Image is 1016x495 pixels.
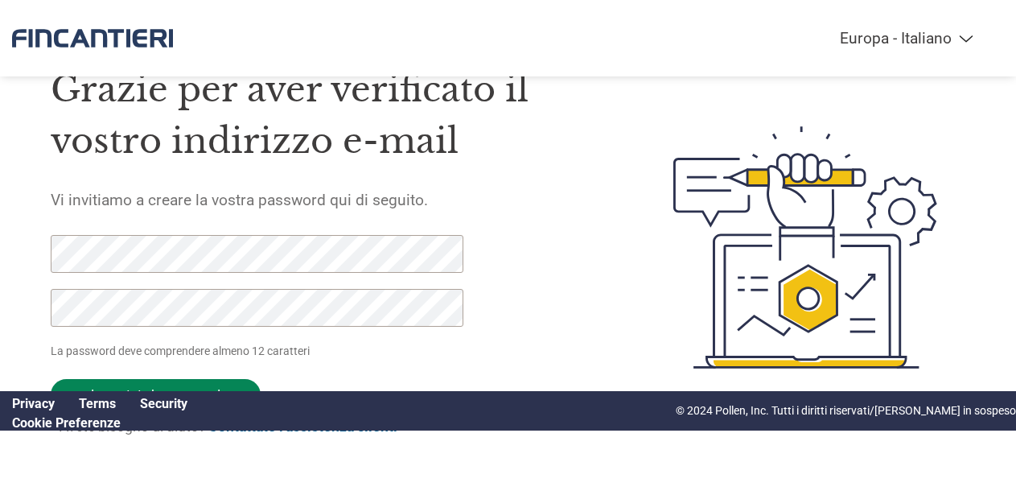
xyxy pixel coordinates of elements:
[12,396,55,411] a: Privacy
[645,40,965,455] img: create-password
[79,396,116,411] a: Terms
[140,396,187,411] a: Security
[12,16,173,60] img: Fincantieri
[51,343,467,360] p: La password deve comprendere almeno 12 caratteri
[51,64,599,167] h1: Grazie per aver verificato il vostro indirizzo e-mail
[51,379,261,410] input: Impostate la password
[51,191,599,209] h5: Vi invitiamo a creare la vostra password qui di seguito.
[676,402,1016,419] p: © 2024 Pollen, Inc. Tutti i diritti riservati/[PERSON_NAME] in sospeso
[12,415,121,431] a: Cookie Preferences, opens a dedicated popup modal window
